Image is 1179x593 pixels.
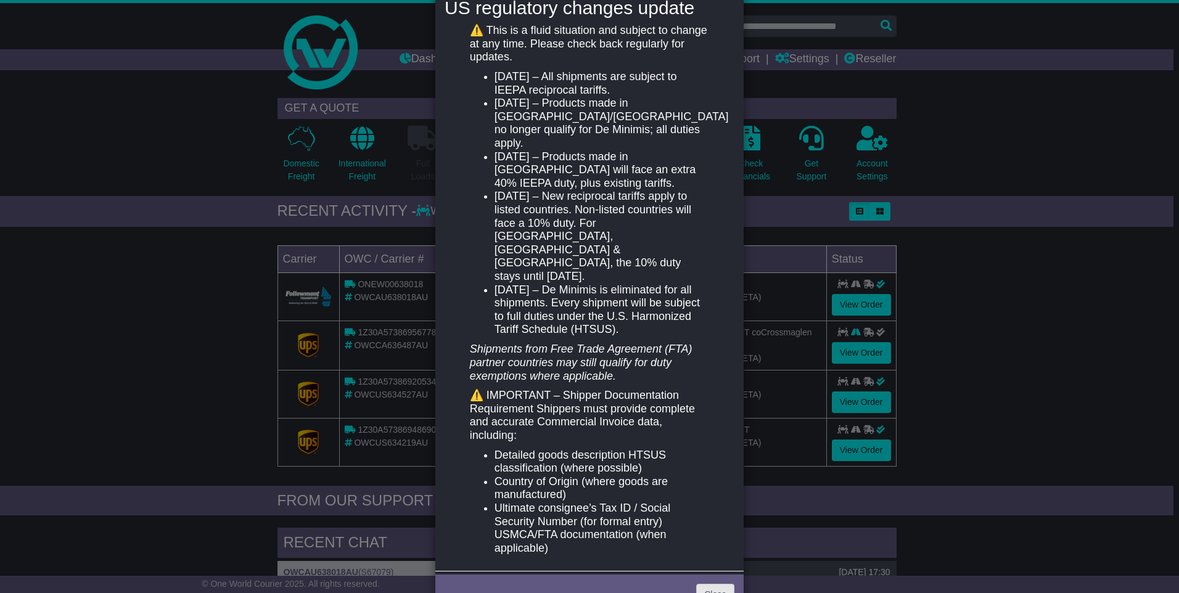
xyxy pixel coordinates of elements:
li: Country of Origin (where goods are manufactured) [495,475,709,502]
li: [DATE] – Products made in [GEOGRAPHIC_DATA]/[GEOGRAPHIC_DATA] no longer qualify for De Minimis; a... [495,97,709,150]
li: [DATE] – De Minimis is eliminated for all shipments. Every shipment will be subject to full dutie... [495,284,709,337]
li: Ultimate consignee’s Tax ID / Social Security Number (for formal entry) USMCA/FTA documentation (... [495,502,709,555]
li: [DATE] – New reciprocal tariffs apply to listed countries. Non-listed countries will face a 10% d... [495,190,709,283]
p: ⚠️ This is a fluid situation and subject to change at any time. Please check back regularly for u... [470,24,709,64]
em: Shipments from Free Trade Agreement (FTA) partner countries may still qualify for duty exemptions... [470,343,692,382]
p: ⚠️ IMPORTANT – Shipper Documentation Requirement Shippers must provide complete and accurate Comm... [470,389,709,442]
li: Detailed goods description HTSUS classification (where possible) [495,449,709,475]
li: [DATE] – All shipments are subject to IEEPA reciprocal tariffs. [495,70,709,97]
li: [DATE] – Products made in [GEOGRAPHIC_DATA] will face an extra 40% IEEPA duty, plus existing tari... [495,150,709,190]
